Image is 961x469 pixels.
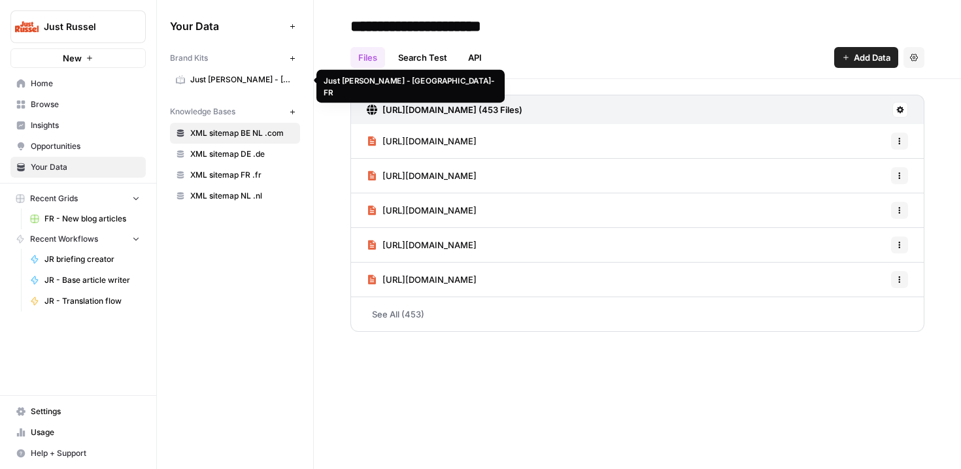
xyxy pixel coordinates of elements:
[170,69,300,90] a: Just [PERSON_NAME] - [GEOGRAPHIC_DATA]-FR
[834,47,898,68] button: Add Data
[382,238,477,251] span: [URL][DOMAIN_NAME]
[31,78,140,89] span: Home
[190,148,294,160] span: XML sitemap DE .de
[367,159,477,193] a: [URL][DOMAIN_NAME]
[350,297,924,331] a: See All (453)
[31,406,140,417] span: Settings
[24,208,146,229] a: FR - New blog articles
[170,52,208,64] span: Brand Kits
[367,228,477,262] a: [URL][DOMAIN_NAME]
[10,10,146,43] button: Workspace: Just Russel
[10,115,146,136] a: Insights
[31,99,140,110] span: Browse
[10,189,146,208] button: Recent Grids
[367,124,477,158] a: [URL][DOMAIN_NAME]
[10,229,146,249] button: Recent Workflows
[10,48,146,68] button: New
[10,73,146,94] a: Home
[15,15,39,39] img: Just Russel Logo
[30,233,98,245] span: Recent Workflows
[44,213,140,225] span: FR - New blog articles
[170,165,300,186] a: XML sitemap FR .fr
[350,47,385,68] a: Files
[10,443,146,464] button: Help + Support
[367,193,477,227] a: [URL][DOMAIN_NAME]
[44,274,140,286] span: JR - Base article writer
[367,263,477,297] a: [URL][DOMAIN_NAME]
[31,120,140,131] span: Insights
[367,95,522,124] a: [URL][DOMAIN_NAME] (453 Files)
[10,422,146,443] a: Usage
[10,94,146,115] a: Browse
[30,193,78,204] span: Recent Grids
[190,190,294,202] span: XML sitemap NL .nl
[44,20,123,33] span: Just Russel
[190,169,294,181] span: XML sitemap FR .fr
[44,295,140,307] span: JR - Translation flow
[190,127,294,139] span: XML sitemap BE NL .com
[854,51,890,64] span: Add Data
[382,169,477,182] span: [URL][DOMAIN_NAME]
[31,140,140,152] span: Opportunities
[24,249,146,270] a: JR briefing creator
[31,161,140,173] span: Your Data
[382,273,477,286] span: [URL][DOMAIN_NAME]
[170,186,300,206] a: XML sitemap NL .nl
[382,135,477,148] span: [URL][DOMAIN_NAME]
[24,270,146,291] a: JR - Base article writer
[31,447,140,459] span: Help + Support
[170,18,284,34] span: Your Data
[63,52,82,65] span: New
[10,136,146,157] a: Opportunities
[324,74,497,98] div: Just [PERSON_NAME] - [GEOGRAPHIC_DATA]-FR
[170,106,235,118] span: Knowledge Bases
[170,144,300,165] a: XML sitemap DE .de
[460,47,490,68] a: API
[382,204,477,217] span: [URL][DOMAIN_NAME]
[24,291,146,312] a: JR - Translation flow
[10,401,146,422] a: Settings
[382,103,522,116] h3: [URL][DOMAIN_NAME] (453 Files)
[10,157,146,178] a: Your Data
[44,253,140,265] span: JR briefing creator
[31,427,140,438] span: Usage
[390,47,455,68] a: Search Test
[190,74,294,86] span: Just [PERSON_NAME] - [GEOGRAPHIC_DATA]-FR
[170,123,300,144] a: XML sitemap BE NL .com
